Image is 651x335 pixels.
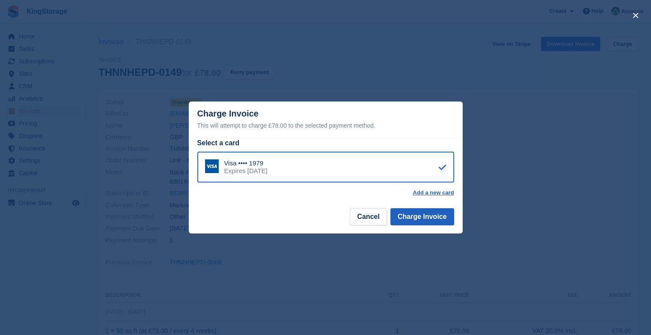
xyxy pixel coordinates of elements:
img: Visa Logo [205,159,219,173]
a: Add a new card [413,189,454,196]
button: close [629,9,642,22]
div: This will attempt to charge £78.00 to the selected payment method. [197,120,454,131]
div: Expires [DATE] [224,167,268,175]
button: Cancel [350,208,386,225]
div: Charge Invoice [197,109,454,131]
button: Charge Invoice [390,208,454,225]
div: Visa •••• 1979 [224,159,268,167]
div: Select a card [197,138,454,148]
